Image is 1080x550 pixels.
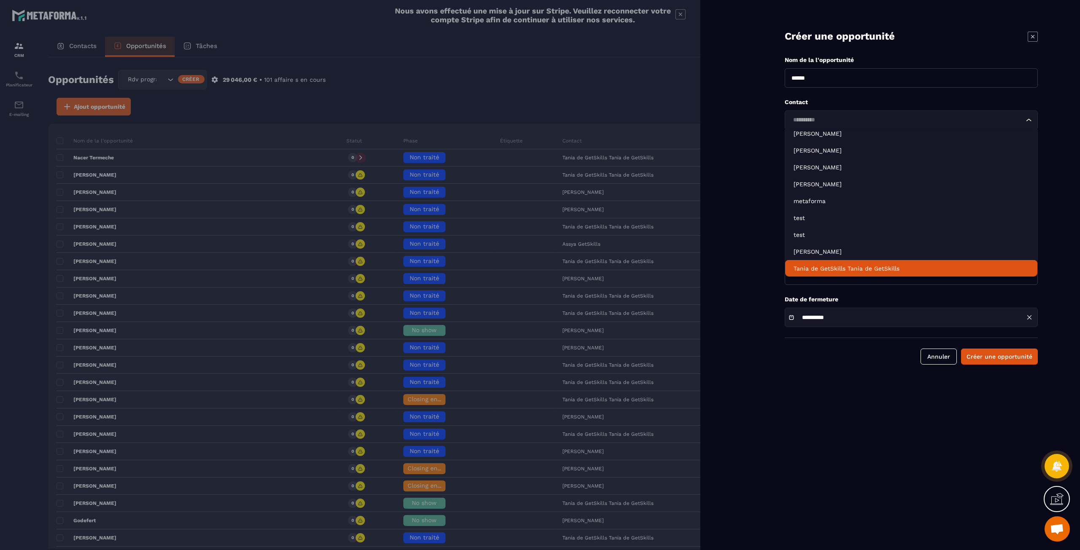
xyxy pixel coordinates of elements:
p: test [794,231,1029,239]
button: Annuler [921,349,957,365]
p: Frédéric Gueye [794,129,1029,138]
p: Créer une opportunité [785,30,895,43]
p: Anne Cros [794,163,1029,172]
button: Créer une opportunité [961,349,1038,365]
a: Ouvrir le chat [1045,516,1070,542]
p: Assya BELAOUD [794,247,1029,256]
p: metaforma [794,197,1029,205]
p: Tania de GetSkills Tania de GetSkills [794,264,1029,273]
div: Search for option [785,110,1038,130]
p: test [794,214,1029,222]
p: Frédéric Gueye [794,146,1029,155]
p: Contact [785,98,1038,106]
p: Date de fermeture [785,295,1038,303]
input: Search for option [790,115,1024,125]
p: Dany Mosse [794,180,1029,188]
p: Nom de la l'opportunité [785,56,1038,64]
